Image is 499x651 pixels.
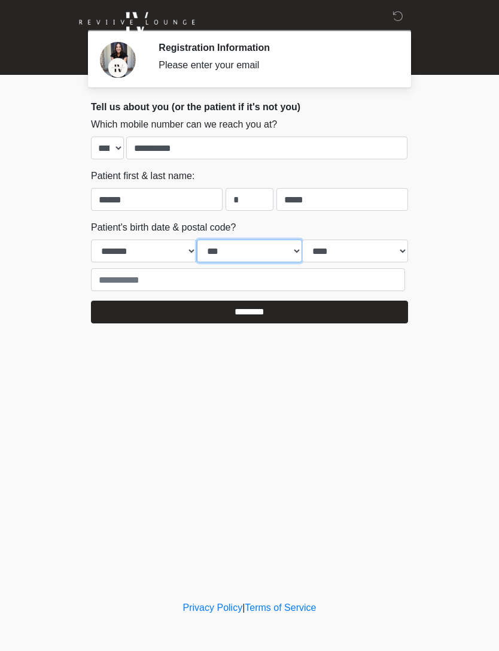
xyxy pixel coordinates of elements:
img: Reviive Lounge Logo [79,9,195,36]
img: Agent Avatar [100,42,136,78]
label: Patient first & last name: [91,169,194,183]
a: Privacy Policy [183,602,243,613]
h2: Registration Information [159,42,390,53]
label: Patient's birth date & postal code? [91,220,236,235]
h2: Tell us about you (or the patient if it's not you) [91,101,408,113]
div: Please enter your email [159,58,390,72]
a: | [242,602,245,613]
a: Terms of Service [245,602,316,613]
label: Which mobile number can we reach you at? [91,117,277,132]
